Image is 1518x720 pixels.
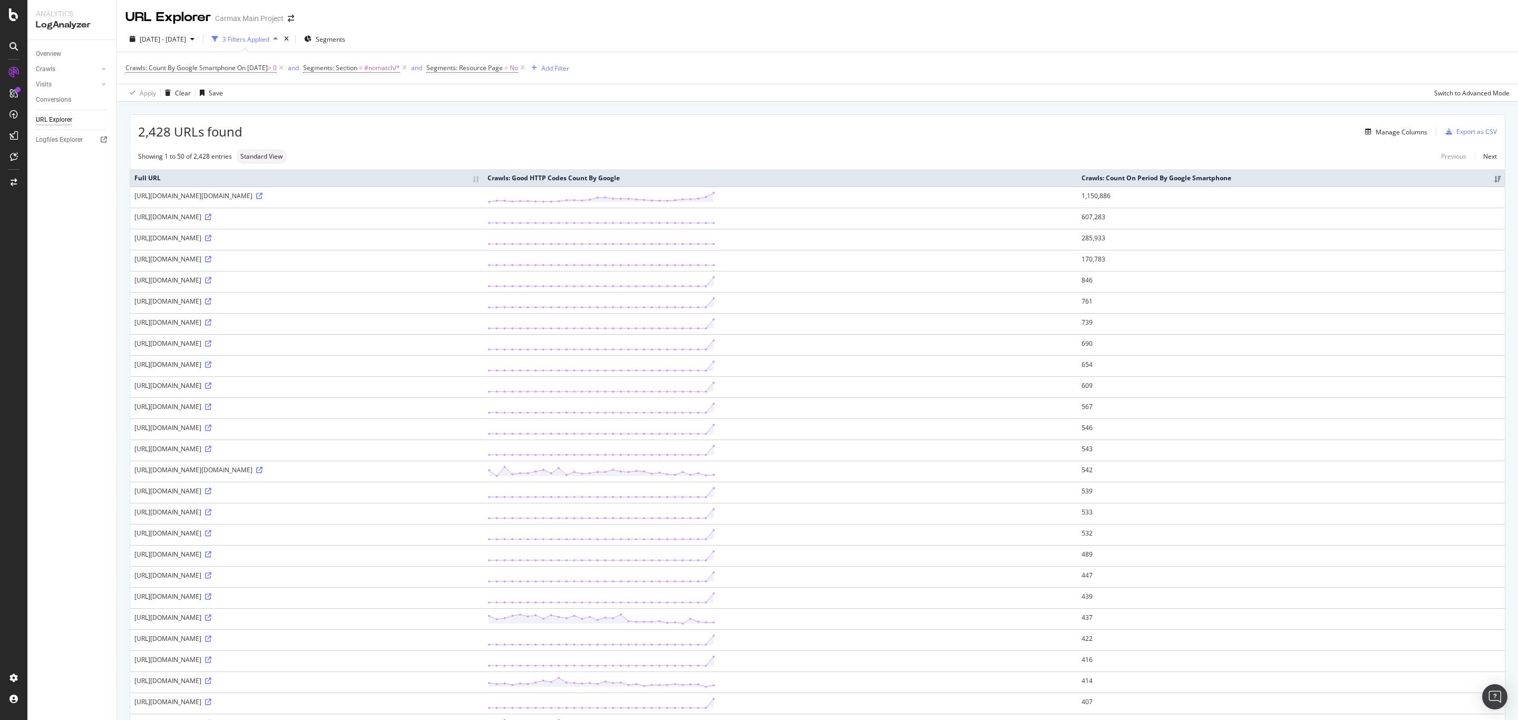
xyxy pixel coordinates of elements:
div: [URL][DOMAIN_NAME] [134,360,479,369]
div: Logfiles Explorer [36,134,83,145]
td: 690 [1077,334,1505,355]
div: [URL][DOMAIN_NAME] [134,339,479,348]
td: 739 [1077,313,1505,334]
div: Analytics [36,8,108,19]
span: 0 [273,61,277,75]
div: Open Intercom Messenger [1482,684,1507,709]
a: Next [1475,149,1497,164]
div: [URL][DOMAIN_NAME] [134,529,479,538]
td: 539 [1077,482,1505,503]
div: [URL][DOMAIN_NAME] [134,592,479,601]
div: times [282,34,291,44]
td: 447 [1077,566,1505,587]
th: Full URL: activate to sort column ascending [130,169,483,187]
div: Showing 1 to 50 of 2,428 entries [138,152,232,161]
div: [URL][DOMAIN_NAME] [134,212,479,221]
a: Overview [36,48,109,60]
a: Crawls [36,64,99,75]
span: Segments [316,35,345,44]
span: Segments: Resource Page [426,63,503,72]
th: Crawls: Count On Period By Google Smartphone: activate to sort column ascending [1077,169,1505,187]
button: Clear [161,84,191,101]
td: 170,783 [1077,250,1505,271]
button: Add Filter [527,62,569,74]
div: Conversions [36,94,71,105]
div: [URL][DOMAIN_NAME][DOMAIN_NAME] [134,191,479,200]
div: Apply [140,89,156,98]
div: Manage Columns [1376,128,1427,137]
a: Visits [36,79,99,90]
div: Carmax Main Project [215,13,284,24]
button: 3 Filters Applied [208,31,282,47]
span: > [268,63,271,72]
td: 437 [1077,608,1505,629]
a: URL Explorer [36,114,109,125]
div: Crawls [36,64,55,75]
span: 2,428 URLs found [138,123,242,141]
div: [URL][DOMAIN_NAME] [134,571,479,580]
div: [URL][DOMAIN_NAME] [134,697,479,706]
div: [URL][DOMAIN_NAME] [134,508,479,517]
td: 1,150,886 [1077,187,1505,208]
div: [URL][DOMAIN_NAME] [134,655,479,664]
div: Visits [36,79,52,90]
td: 416 [1077,650,1505,672]
div: and [411,63,422,72]
div: Switch to Advanced Mode [1434,89,1510,98]
div: Export as CSV [1456,127,1497,136]
span: On [DATE] [237,63,268,72]
td: 607,283 [1077,208,1505,229]
button: and [411,63,422,73]
div: URL Explorer [36,114,72,125]
div: arrow-right-arrow-left [288,15,294,22]
button: Export as CSV [1442,123,1497,140]
td: 414 [1077,672,1505,693]
div: [URL][DOMAIN_NAME] [134,634,479,643]
button: Switch to Advanced Mode [1430,84,1510,101]
span: No [510,61,518,75]
div: [URL][DOMAIN_NAME] [134,381,479,390]
td: 533 [1077,503,1505,524]
th: Crawls: Good HTTP Codes Count By Google [483,169,1078,187]
div: [URL][DOMAIN_NAME] [134,255,479,264]
div: [URL][DOMAIN_NAME] [134,297,479,306]
div: [URL][DOMAIN_NAME][DOMAIN_NAME] [134,465,479,474]
span: [DATE] - [DATE] [140,35,186,44]
td: 546 [1077,419,1505,440]
button: [DATE] - [DATE] [125,31,199,47]
span: #nomatch/* [364,61,400,75]
td: 532 [1077,524,1505,545]
div: [URL][DOMAIN_NAME] [134,423,479,432]
button: Manage Columns [1361,125,1427,138]
div: [URL][DOMAIN_NAME] [134,233,479,242]
div: Overview [36,48,61,60]
div: and [288,63,299,72]
td: 407 [1077,693,1505,714]
div: [URL][DOMAIN_NAME] [134,676,479,685]
span: Crawls: Count By Google Smartphone [125,63,236,72]
span: Segments: Section [303,63,357,72]
div: Add Filter [541,64,569,73]
td: 543 [1077,440,1505,461]
span: = [504,63,508,72]
div: 3 Filters Applied [222,35,269,44]
td: 609 [1077,376,1505,397]
div: [URL][DOMAIN_NAME] [134,550,479,559]
button: Apply [125,84,156,101]
div: Save [209,89,223,98]
td: 567 [1077,397,1505,419]
div: [URL][DOMAIN_NAME] [134,444,479,453]
div: [URL][DOMAIN_NAME] [134,318,479,327]
td: 422 [1077,629,1505,650]
div: URL Explorer [125,8,211,26]
button: Save [196,84,223,101]
span: = [359,63,363,72]
td: 542 [1077,461,1505,482]
span: Standard View [240,153,283,160]
td: 285,933 [1077,229,1505,250]
td: 489 [1077,545,1505,566]
div: [URL][DOMAIN_NAME] [134,276,479,285]
div: Clear [175,89,191,98]
td: 846 [1077,271,1505,292]
td: 439 [1077,587,1505,608]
